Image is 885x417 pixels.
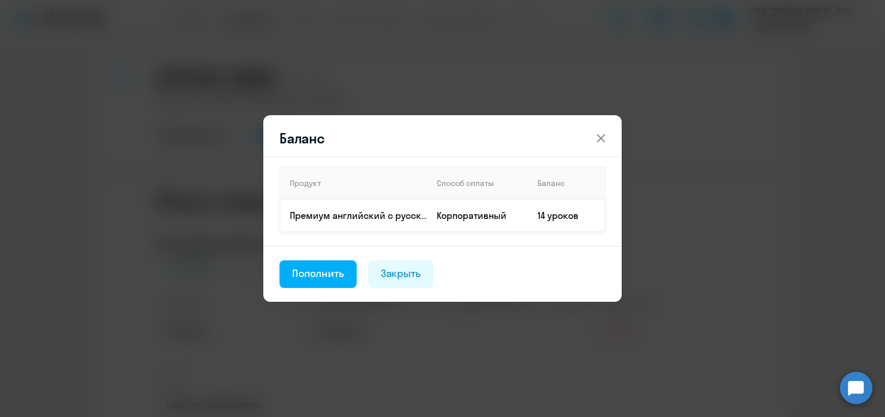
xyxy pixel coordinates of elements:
button: Пополнить [279,260,357,288]
div: Пополнить [292,266,344,281]
th: Способ оплаты [428,167,528,199]
th: Продукт [280,167,428,199]
td: 14 уроков [528,199,605,232]
button: Закрыть [368,260,434,288]
p: Премиум английский с русскоговорящим преподавателем [290,209,427,222]
header: Баланс [263,129,622,147]
div: Закрыть [381,266,421,281]
th: Баланс [528,167,605,199]
td: Корпоративный [428,199,528,232]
